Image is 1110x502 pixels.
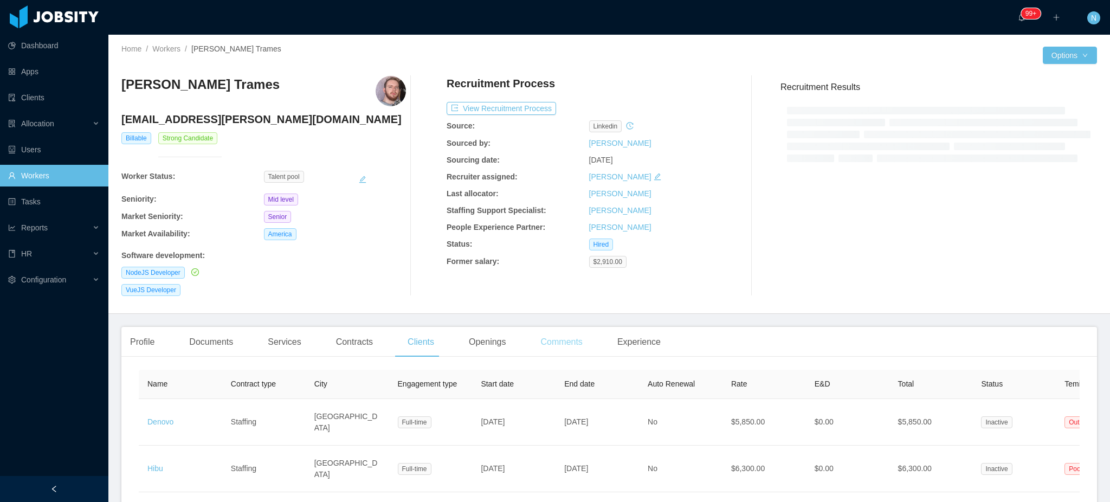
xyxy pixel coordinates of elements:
[398,416,431,428] span: Full-time
[1043,47,1097,64] button: Optionsicon: down
[121,132,151,144] span: Billable
[639,446,722,492] td: No
[399,327,443,357] div: Clients
[121,172,175,181] b: Worker Status:
[447,206,546,215] b: Staffing Support Specialist:
[121,327,163,357] div: Profile
[1064,416,1106,428] span: Out of work
[314,379,327,388] span: City
[722,399,806,446] td: $5,850.00
[447,240,472,248] b: Status:
[589,206,651,215] a: [PERSON_NAME]
[589,239,614,250] span: Hired
[147,379,167,388] span: Name
[1091,11,1096,24] span: N
[191,44,281,53] span: [PERSON_NAME] Trames
[21,119,54,128] span: Allocation
[589,172,651,181] a: [PERSON_NAME]
[231,464,256,473] span: Staffing
[609,327,669,357] div: Experience
[981,416,1012,428] span: Inactive
[231,417,256,426] span: Staffing
[21,275,66,284] span: Configuration
[564,379,595,388] span: End date
[447,139,491,147] b: Sourced by:
[158,132,217,144] span: Strong Candidate
[264,211,292,223] span: Senior
[358,171,367,188] button: edit
[21,249,32,258] span: HR
[327,327,382,357] div: Contracts
[121,284,180,296] span: VueJS Developer
[264,171,304,183] span: Talent pool
[121,229,190,238] b: Market Availability:
[21,223,48,232] span: Reports
[815,464,834,473] span: $0.00
[185,44,187,53] span: /
[447,104,556,113] a: icon: exportView Recruitment Process
[981,379,1003,388] span: Status
[481,464,505,473] span: [DATE]
[447,102,556,115] button: icon: exportView Recruitment Process
[189,268,199,276] a: icon: check-circle
[8,87,100,108] a: icon: auditClients
[259,327,309,357] div: Services
[589,256,627,268] span: $2,910.00
[564,464,588,473] span: [DATE]
[306,399,389,446] td: [GEOGRAPHIC_DATA]
[180,327,242,357] div: Documents
[8,224,16,231] i: icon: line-chart
[306,446,389,492] td: [GEOGRAPHIC_DATA]
[264,228,296,240] span: America
[121,195,157,203] b: Seniority:
[147,417,173,426] a: Denovo
[981,463,1012,475] span: Inactive
[532,327,591,357] div: Comments
[589,189,651,198] a: [PERSON_NAME]
[648,379,695,388] span: Auto Renewal
[447,172,518,181] b: Recruiter assigned:
[722,446,806,492] td: $6,300.00
[152,44,180,53] a: Workers
[121,112,406,127] h4: [EMAIL_ADDRESS][PERSON_NAME][DOMAIN_NAME]
[639,399,722,446] td: No
[626,122,634,130] i: icon: history
[191,268,199,276] i: icon: check-circle
[8,250,16,258] i: icon: book
[654,173,661,181] i: icon: edit
[589,223,651,231] a: [PERSON_NAME]
[589,139,651,147] a: [PERSON_NAME]
[481,417,505,426] span: [DATE]
[447,189,499,198] b: Last allocator:
[121,267,185,279] span: NodeJS Developer
[447,76,555,91] h4: Recruitment Process
[147,464,163,473] a: Hibu
[564,417,588,426] span: [DATE]
[398,379,457,388] span: Engagement type
[121,44,141,53] a: Home
[731,379,747,388] span: Rate
[1053,14,1060,21] i: icon: plus
[1021,8,1041,19] sup: 1686
[231,379,276,388] span: Contract type
[8,276,16,284] i: icon: setting
[815,417,834,426] span: $0.00
[447,223,545,231] b: People Experience Partner:
[460,327,515,357] div: Openings
[8,191,100,213] a: icon: profileTasks
[447,257,499,266] b: Former salary:
[589,156,613,164] span: [DATE]
[264,194,298,205] span: Mid level
[376,76,406,106] img: a763e65d-88c3-4320-ae91-b2260694db65_664f6ee25ec5d-400w.png
[8,35,100,56] a: icon: pie-chartDashboard
[898,379,914,388] span: Total
[8,61,100,82] a: icon: appstoreApps
[121,251,205,260] b: Software development :
[447,121,475,130] b: Source:
[815,379,830,388] span: E&D
[146,44,148,53] span: /
[889,446,973,492] td: $6,300.00
[8,165,100,186] a: icon: userWorkers
[398,463,431,475] span: Full-time
[8,139,100,160] a: icon: robotUsers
